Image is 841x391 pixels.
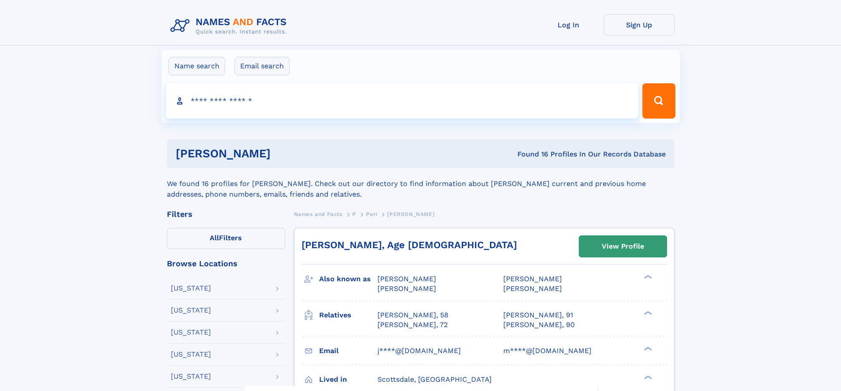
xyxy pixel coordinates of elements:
[352,209,356,220] a: P
[642,374,652,380] div: ❯
[319,343,377,358] h3: Email
[210,234,219,242] span: All
[319,272,377,287] h3: Also known as
[302,239,517,250] a: [PERSON_NAME], Age [DEMOGRAPHIC_DATA]
[171,307,211,314] div: [US_STATE]
[171,285,211,292] div: [US_STATE]
[602,236,644,257] div: View Profile
[642,83,675,119] button: Search Button
[234,57,290,75] label: Email search
[503,275,562,283] span: [PERSON_NAME]
[171,329,211,336] div: [US_STATE]
[604,14,675,36] a: Sign Up
[503,310,573,320] a: [PERSON_NAME], 91
[377,284,436,293] span: [PERSON_NAME]
[503,320,575,330] a: [PERSON_NAME], 90
[642,274,652,280] div: ❯
[171,351,211,358] div: [US_STATE]
[377,275,436,283] span: [PERSON_NAME]
[176,148,394,159] h1: [PERSON_NAME]
[377,375,492,384] span: Scottsdale, [GEOGRAPHIC_DATA]
[377,320,448,330] a: [PERSON_NAME], 72
[352,211,356,217] span: P
[377,310,449,320] a: [PERSON_NAME], 58
[642,310,652,316] div: ❯
[366,211,377,217] span: Peri
[319,372,377,387] h3: Lived in
[366,209,377,220] a: Peri
[533,14,604,36] a: Log In
[169,57,225,75] label: Name search
[167,210,285,218] div: Filters
[319,308,377,323] h3: Relatives
[171,373,211,380] div: [US_STATE]
[579,236,667,257] a: View Profile
[167,14,294,38] img: Logo Names and Facts
[503,284,562,293] span: [PERSON_NAME]
[167,260,285,268] div: Browse Locations
[642,346,652,351] div: ❯
[394,149,666,159] div: Found 16 Profiles In Our Records Database
[166,83,639,119] input: search input
[167,228,285,249] label: Filters
[167,168,675,200] div: We found 16 profiles for [PERSON_NAME]. Check out our directory to find information about [PERSON...
[387,211,434,217] span: [PERSON_NAME]
[294,209,343,220] a: Names and Facts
